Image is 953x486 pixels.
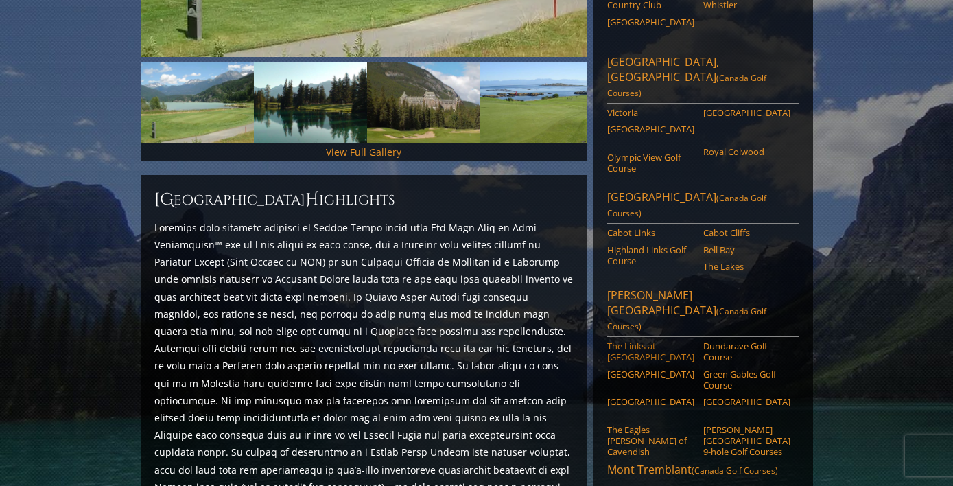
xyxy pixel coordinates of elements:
a: The Lakes [703,261,790,272]
span: (Canada Golf Courses) [607,192,766,219]
span: (Canada Golf Courses) [607,305,766,332]
a: [GEOGRAPHIC_DATA] [703,107,790,118]
a: [GEOGRAPHIC_DATA] [607,369,694,380]
span: H [305,189,319,211]
a: View Full Gallery [326,146,401,159]
a: Olympic View Golf Course [607,152,694,174]
a: Bell Bay [703,244,790,255]
a: Cabot Links [607,227,694,238]
a: Highland Links Golf Course [607,244,694,267]
a: [GEOGRAPHIC_DATA] [607,124,694,135]
a: The Eagles [PERSON_NAME] of Cavendish [607,424,694,458]
a: [GEOGRAPHIC_DATA](Canada Golf Courses) [607,189,799,224]
a: Green Gables Golf Course [703,369,790,391]
a: [GEOGRAPHIC_DATA] [607,16,694,27]
a: Royal Colwood [703,146,790,157]
a: [GEOGRAPHIC_DATA], [GEOGRAPHIC_DATA](Canada Golf Courses) [607,54,799,104]
a: The Links at [GEOGRAPHIC_DATA] [607,340,694,363]
a: [GEOGRAPHIC_DATA] [607,396,694,407]
a: Mont Tremblant(Canada Golf Courses) [607,462,799,481]
a: [PERSON_NAME][GEOGRAPHIC_DATA](Canada Golf Courses) [607,288,799,337]
a: Cabot Cliffs [703,227,790,238]
a: [PERSON_NAME][GEOGRAPHIC_DATA] 9-hole Golf Courses [703,424,790,458]
span: (Canada Golf Courses) [607,72,766,99]
a: Dundarave Golf Course [703,340,790,363]
span: (Canada Golf Courses) [692,465,778,476]
a: [GEOGRAPHIC_DATA] [703,396,790,407]
a: Victoria [607,107,694,118]
h2: [GEOGRAPHIC_DATA] ighlights [154,189,573,211]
